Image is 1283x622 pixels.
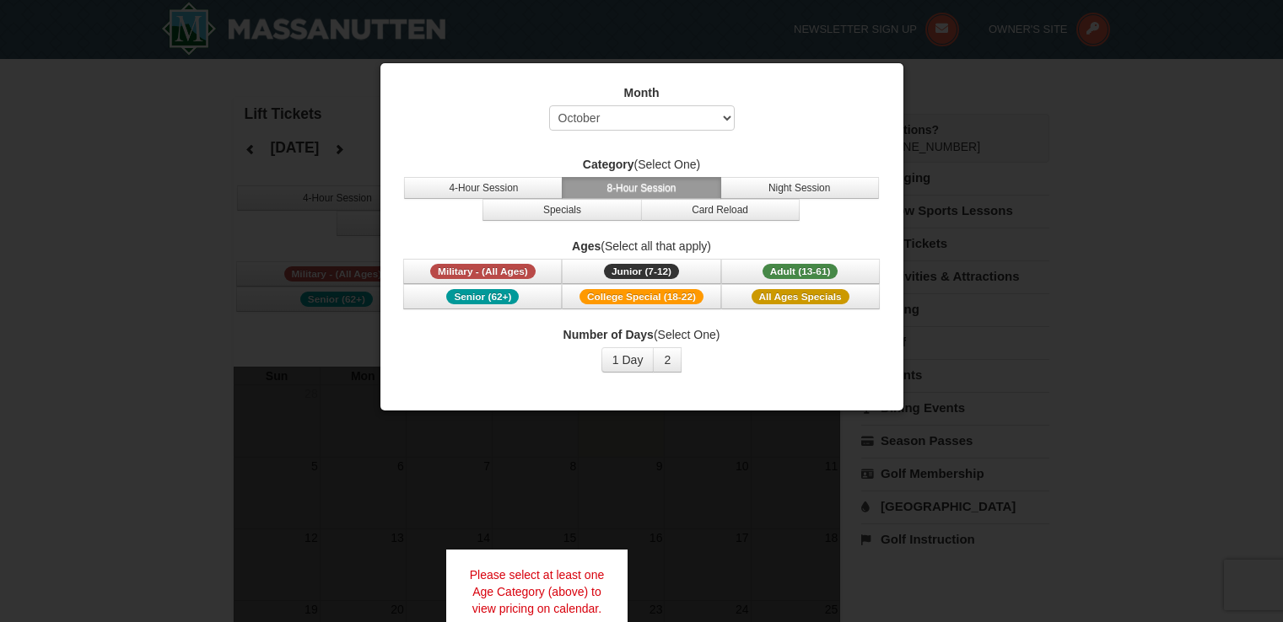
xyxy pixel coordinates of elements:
[403,284,562,309] button: Senior (62+)
[402,238,882,255] label: (Select all that apply)
[653,347,682,373] button: 2
[721,259,880,284] button: Adult (13-61)
[446,289,519,304] span: Senior (62+)
[482,199,641,221] button: Specials
[562,284,720,309] button: College Special (18-22)
[583,158,634,171] strong: Category
[430,264,536,279] span: Military - (All Ages)
[562,177,720,199] button: 8-Hour Session
[402,326,882,343] label: (Select One)
[562,259,720,284] button: Junior (7-12)
[641,199,800,221] button: Card Reload
[601,347,655,373] button: 1 Day
[752,289,849,304] span: All Ages Specials
[604,264,679,279] span: Junior (7-12)
[763,264,838,279] span: Adult (13-61)
[580,289,703,304] span: College Special (18-22)
[563,328,654,341] strong: Number of Days
[720,177,879,199] button: Night Session
[404,177,563,199] button: 4-Hour Session
[402,156,882,173] label: (Select One)
[572,239,601,253] strong: Ages
[624,86,660,99] strong: Month
[721,284,880,309] button: All Ages Specials
[403,259,562,284] button: Military - (All Ages)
